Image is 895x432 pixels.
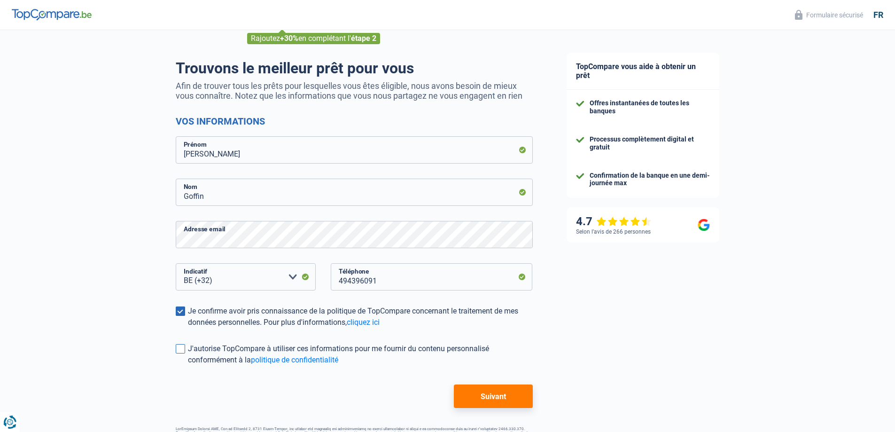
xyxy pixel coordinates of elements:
input: 401020304 [331,263,533,291]
div: Selon l’avis de 266 personnes [576,228,651,235]
div: Je confirme avoir pris connaissance de la politique de TopCompare concernant le traitement de mes... [188,306,533,328]
span: étape 2 [351,34,376,43]
div: Confirmation de la banque en une demi-journée max [590,172,710,188]
h1: Trouvons le meilleur prêt pour vous [176,59,533,77]
button: Formulaire sécurisé [789,7,869,23]
span: +30% [280,34,298,43]
img: TopCompare Logo [12,9,92,20]
button: Suivant [454,385,532,408]
div: Offres instantanées de toutes les banques [590,99,710,115]
p: Afin de trouver tous les prêts pour lesquelles vous êtes éligible, nous avons besoin de mieux vou... [176,81,533,101]
img: Advertisement [2,390,3,390]
div: 4.7 [576,215,652,228]
div: J'autorise TopCompare à utiliser ces informations pour me fournir du contenu personnalisé conform... [188,343,533,366]
h2: Vos informations [176,116,533,127]
a: politique de confidentialité [251,355,338,364]
div: TopCompare vous aide à obtenir un prêt [567,53,719,90]
div: Processus complètement digital et gratuit [590,135,710,151]
div: Rajoutez en complétant l' [247,33,380,44]
div: fr [873,10,883,20]
a: cliquez ici [347,318,380,327]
